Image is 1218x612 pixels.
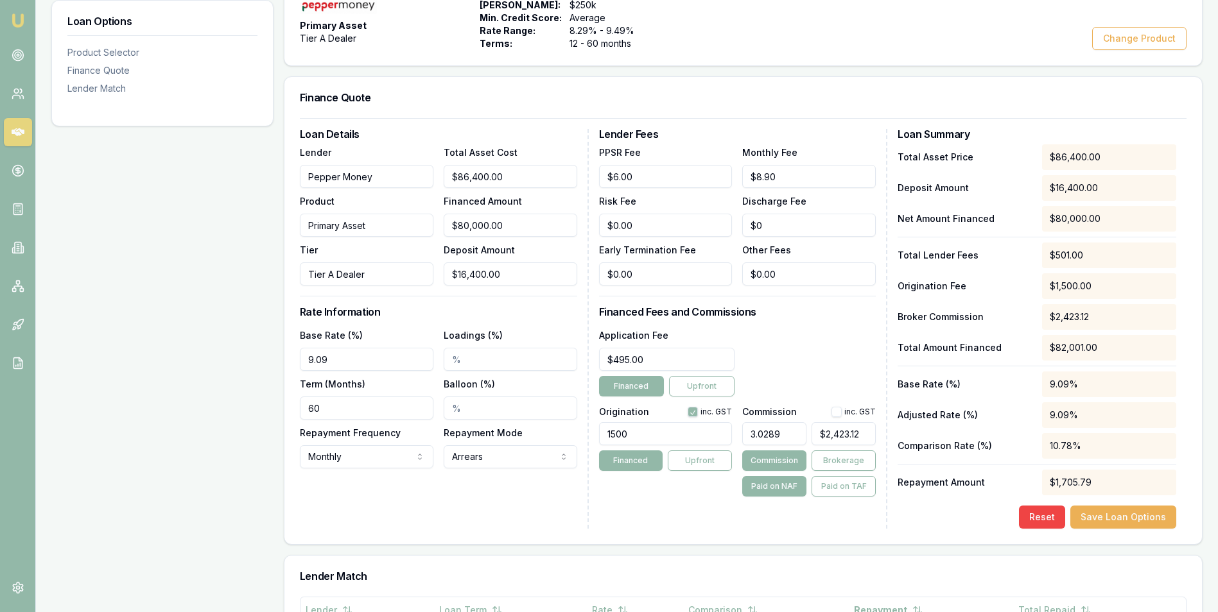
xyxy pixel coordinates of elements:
[1042,175,1176,201] div: $16,400.00
[1042,335,1176,361] div: $82,001.00
[742,262,876,285] input: $
[67,46,257,59] div: Product Selector
[1042,242,1176,268] div: $501.00
[1042,273,1176,299] div: $1,500.00
[300,92,1187,103] h3: Finance Quote
[300,348,433,371] input: %
[300,129,577,139] h3: Loan Details
[300,571,1187,581] h3: Lender Match
[812,476,876,497] button: Paid on TAF
[688,407,732,417] div: inc. GST
[570,37,654,50] span: 12 - 60 months
[300,307,577,317] h3: Rate Information
[444,165,577,188] input: $
[669,376,735,396] button: Upfront
[1042,206,1176,232] div: $80,000.00
[67,82,257,95] div: Lender Match
[898,151,1032,164] p: Total Asset Price
[742,214,876,237] input: $
[898,439,1032,452] p: Comparison Rate (%)
[300,32,356,45] span: Tier A Dealer
[668,450,732,471] button: Upfront
[1019,506,1065,529] button: Reset
[831,407,876,417] div: inc. GST
[898,280,1032,293] p: Origination Fee
[444,262,577,285] input: $
[599,196,636,207] label: Risk Fee
[570,12,654,24] span: Average
[444,378,495,389] label: Balloon (%)
[1092,27,1187,50] button: Change Product
[480,24,562,37] span: Rate Range:
[570,24,654,37] span: 8.29% - 9.49%
[599,129,876,139] h3: Lender Fees
[67,16,257,26] h3: Loan Options
[742,147,797,158] label: Monthly Fee
[898,212,1032,225] p: Net Amount Financed
[444,427,523,438] label: Repayment Mode
[599,348,735,371] input: $
[444,244,515,255] label: Deposit Amount
[898,341,1032,354] p: Total Amount Financed
[898,310,1032,323] p: Broker Commission
[898,476,1032,489] p: Repayment Amount
[1042,470,1176,495] div: $1,705.79
[1042,304,1176,330] div: $2,423.12
[599,307,876,317] h3: Financed Fees and Commissions
[599,450,663,471] button: Financed
[1042,433,1176,459] div: 10.78%
[599,214,733,237] input: $
[300,330,363,341] label: Base Rate (%)
[1042,144,1176,170] div: $86,400.00
[480,37,562,50] span: Terms:
[300,427,401,438] label: Repayment Frequency
[599,376,665,396] button: Financed
[898,378,1032,391] p: Base Rate (%)
[599,330,668,341] label: Application Fee
[742,407,797,416] label: Commission
[898,129,1176,139] h3: Loan Summary
[742,422,806,445] input: %
[444,348,577,371] input: %
[742,196,806,207] label: Discharge Fee
[898,182,1032,194] p: Deposit Amount
[1042,371,1176,397] div: 9.09%
[1070,506,1176,529] button: Save Loan Options
[898,249,1032,262] p: Total Lender Fees
[599,147,641,158] label: PPSR Fee
[1042,402,1176,428] div: 9.09%
[444,196,522,207] label: Financed Amount
[599,407,649,416] label: Origination
[444,330,503,341] label: Loadings (%)
[599,244,696,255] label: Early Termination Fee
[300,147,331,158] label: Lender
[599,165,733,188] input: $
[742,476,806,497] button: Paid on NAF
[599,262,733,285] input: $
[742,244,791,255] label: Other Fees
[300,378,365,389] label: Term (Months)
[67,64,257,77] div: Finance Quote
[742,450,806,471] button: Commission
[898,409,1032,421] p: Adjusted Rate (%)
[300,244,318,255] label: Tier
[742,165,876,188] input: $
[300,19,367,32] span: Primary Asset
[812,450,876,471] button: Brokerage
[444,214,577,237] input: $
[444,147,518,158] label: Total Asset Cost
[300,196,335,207] label: Product
[444,396,577,420] input: %
[480,12,562,24] span: Min. Credit Score:
[10,13,26,28] img: emu-icon-u.png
